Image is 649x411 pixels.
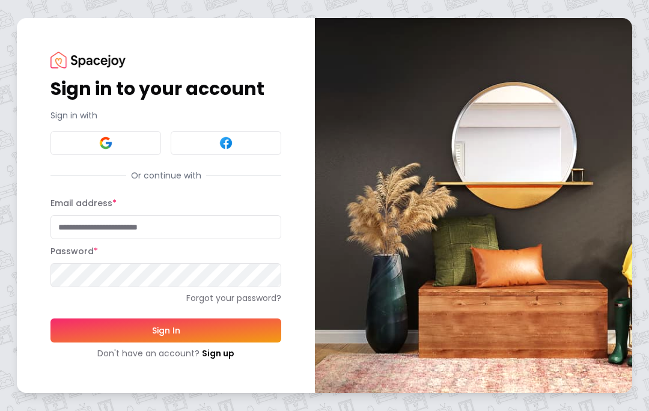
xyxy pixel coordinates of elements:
span: Or continue with [126,169,206,181]
h1: Sign in to your account [50,78,281,100]
label: Email address [50,197,117,209]
img: Spacejoy Logo [50,52,126,68]
label: Password [50,245,98,257]
a: Forgot your password? [50,292,281,304]
img: Facebook signin [219,136,233,150]
button: Sign In [50,318,281,342]
p: Sign in with [50,109,281,121]
img: banner [315,18,632,392]
div: Don't have an account? [50,347,281,359]
a: Sign up [202,347,234,359]
img: Google signin [99,136,113,150]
